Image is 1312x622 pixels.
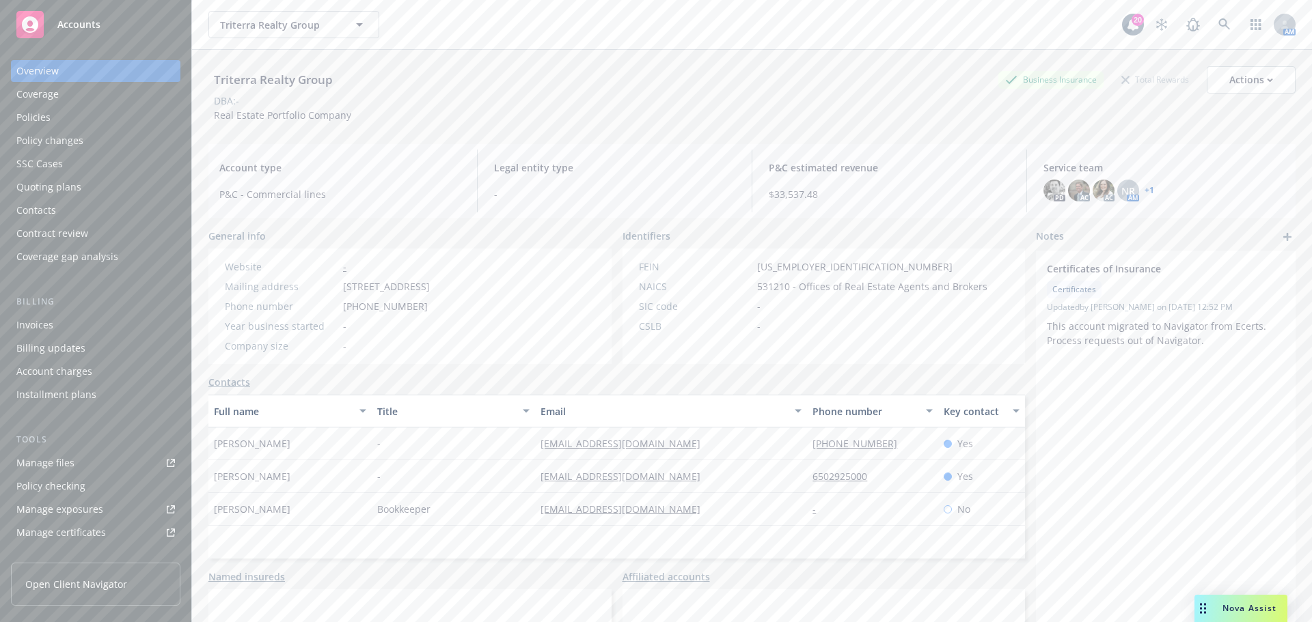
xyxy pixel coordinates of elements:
[535,395,807,427] button: Email
[1179,11,1207,38] a: Report a Bug
[343,319,346,333] span: -
[343,299,428,313] span: [PHONE_NUMBER]
[944,404,1004,419] div: Key contact
[1047,301,1285,313] span: Updated by [PERSON_NAME] on [DATE] 12:52 PM
[11,5,180,44] a: Accounts
[11,433,180,447] div: Tools
[377,502,430,516] span: Bookkeeper
[1194,595,1287,622] button: Nova Assist
[219,160,461,175] span: Account type
[208,229,266,243] span: General info
[1211,11,1238,38] a: Search
[769,187,1010,201] span: $33,537.48
[16,545,85,567] div: Manage claims
[1043,180,1065,201] img: photo
[225,259,338,274] div: Website
[1068,180,1090,201] img: photo
[208,569,285,584] a: Named insureds
[1043,160,1285,175] span: Service team
[957,436,973,451] span: Yes
[1279,229,1296,245] a: add
[343,279,430,294] span: [STREET_ADDRESS]
[1132,14,1144,26] div: 20
[11,60,180,82] a: Overview
[11,545,180,567] a: Manage claims
[214,94,239,108] div: DBA: -
[623,229,670,243] span: Identifiers
[494,160,735,175] span: Legal entity type
[225,279,338,294] div: Mailing address
[757,259,953,274] span: [US_EMPLOYER_IDENTIFICATION_NUMBER]
[16,107,51,128] div: Policies
[541,404,787,419] div: Email
[16,361,92,382] div: Account charges
[214,436,290,451] span: [PERSON_NAME]
[757,319,761,333] span: -
[1207,66,1296,94] button: Actions
[214,404,351,419] div: Full name
[957,502,970,516] span: No
[225,319,338,333] div: Year business started
[1047,320,1269,347] span: This account migrated to Navigator from Ecerts. Process requests out of Navigator.
[957,469,973,483] span: Yes
[16,153,63,175] div: SSC Cases
[1047,261,1249,276] span: Certificates of Insurance
[639,279,752,294] div: NAICS
[1115,71,1196,88] div: Total Rewards
[1145,186,1154,195] a: +1
[16,475,85,497] div: Policy checking
[11,475,180,497] a: Policy checking
[11,522,180,543] a: Manage certificates
[16,223,88,244] div: Contract review
[377,404,515,419] div: Title
[11,361,180,382] a: Account charges
[11,246,180,268] a: Coverage gap analysis
[16,384,96,406] div: Installment plans
[812,404,917,419] div: Phone number
[16,452,74,474] div: Manage files
[11,130,180,152] a: Policy changes
[57,19,100,30] span: Accounts
[11,314,180,336] a: Invoices
[812,437,908,450] a: [PHONE_NUMBER]
[214,469,290,483] span: [PERSON_NAME]
[225,299,338,313] div: Phone number
[1052,283,1096,296] span: Certificates
[1148,11,1175,38] a: Stop snowing
[11,199,180,221] a: Contacts
[11,498,180,520] a: Manage exposures
[998,71,1104,88] div: Business Insurance
[757,299,761,313] span: -
[208,71,338,89] div: Triterra Realty Group
[16,522,106,543] div: Manage certificates
[1036,251,1296,358] div: Certificates of InsuranceCertificatesUpdatedby [PERSON_NAME] on [DATE] 12:52 PMThis account migra...
[494,187,735,201] span: -
[377,469,381,483] span: -
[225,339,338,353] div: Company size
[1121,184,1135,198] span: NR
[16,337,85,359] div: Billing updates
[541,470,711,483] a: [EMAIL_ADDRESS][DOMAIN_NAME]
[343,260,346,273] a: -
[639,259,752,274] div: FEIN
[11,452,180,474] a: Manage files
[11,176,180,198] a: Quoting plans
[541,437,711,450] a: [EMAIL_ADDRESS][DOMAIN_NAME]
[16,498,103,520] div: Manage exposures
[208,375,250,389] a: Contacts
[219,187,461,201] span: P&C - Commercial lines
[757,279,987,294] span: 531210 - Offices of Real Estate Agents and Brokers
[639,299,752,313] div: SIC code
[11,83,180,105] a: Coverage
[938,395,1025,427] button: Key contact
[214,109,351,122] span: Real Estate Portfolio Company
[343,339,346,353] span: -
[11,384,180,406] a: Installment plans
[11,107,180,128] a: Policies
[16,246,118,268] div: Coverage gap analysis
[16,130,83,152] div: Policy changes
[541,503,711,515] a: [EMAIL_ADDRESS][DOMAIN_NAME]
[639,319,752,333] div: CSLB
[11,337,180,359] a: Billing updates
